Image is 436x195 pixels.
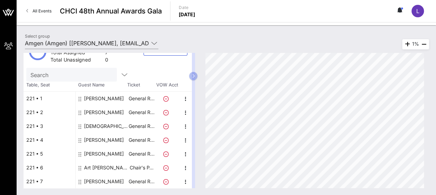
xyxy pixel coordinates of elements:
[84,92,124,105] div: Howard Moon
[75,82,127,89] span: Guest Name
[24,119,75,133] div: 221 • 3
[411,5,424,17] div: L
[179,4,195,11] p: Date
[84,133,124,147] div: Roberto Monserrate
[128,147,155,161] p: General R…
[84,119,128,133] div: Kristen Crawford
[128,175,155,188] p: General R…
[84,175,124,188] div: Katelyn Snider
[128,105,155,119] p: General R…
[127,82,155,89] span: Ticket
[25,34,50,39] label: Select group
[105,49,108,58] div: 7
[24,133,75,147] div: 221 • 4
[416,8,419,15] span: L
[22,6,56,17] a: All Events
[402,39,429,49] div: 1%
[24,161,75,175] div: 221 • 6
[24,105,75,119] div: 221 • 2
[128,119,155,133] p: General R…
[128,161,155,175] p: Chair's P…
[50,49,102,58] div: Total Assigned
[84,105,124,119] div: Ryan Hill
[84,161,128,175] div: Art Motta
[24,147,75,161] div: 221 • 5
[24,92,75,105] div: 221 • 1
[128,92,155,105] p: General R…
[155,82,179,89] span: VOW Acct
[50,56,102,65] div: Total Unassigned
[33,8,52,13] span: All Events
[60,6,162,16] span: CHCI 48th Annual Awards Gala
[24,175,75,188] div: 221 • 7
[179,11,195,18] p: [DATE]
[105,56,108,65] div: 0
[128,133,155,147] p: General R…
[84,147,124,161] div: Dean Aguillen
[24,82,75,89] span: Table, Seat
